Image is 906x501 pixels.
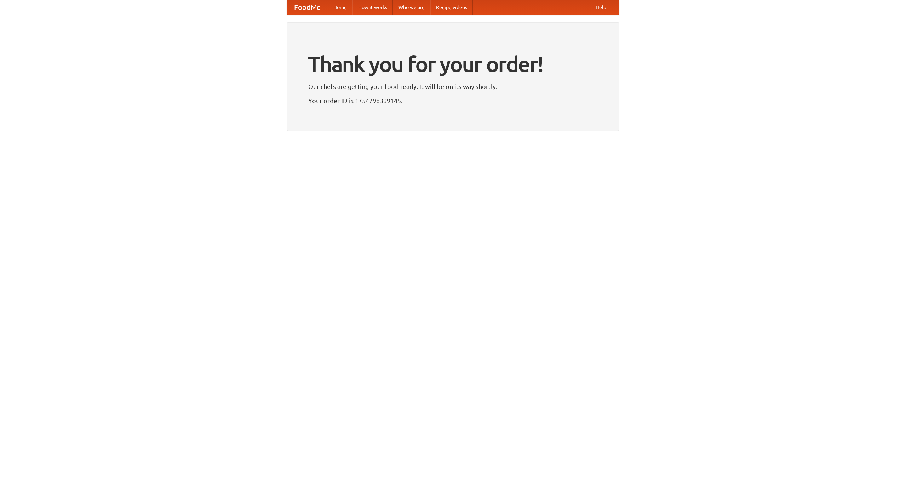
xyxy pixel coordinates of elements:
p: Your order ID is 1754798399145. [308,95,598,106]
p: Our chefs are getting your food ready. It will be on its way shortly. [308,81,598,92]
a: Help [590,0,612,15]
a: Recipe videos [430,0,473,15]
a: Home [328,0,352,15]
h1: Thank you for your order! [308,47,598,81]
a: FoodMe [287,0,328,15]
a: How it works [352,0,393,15]
a: Who we are [393,0,430,15]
